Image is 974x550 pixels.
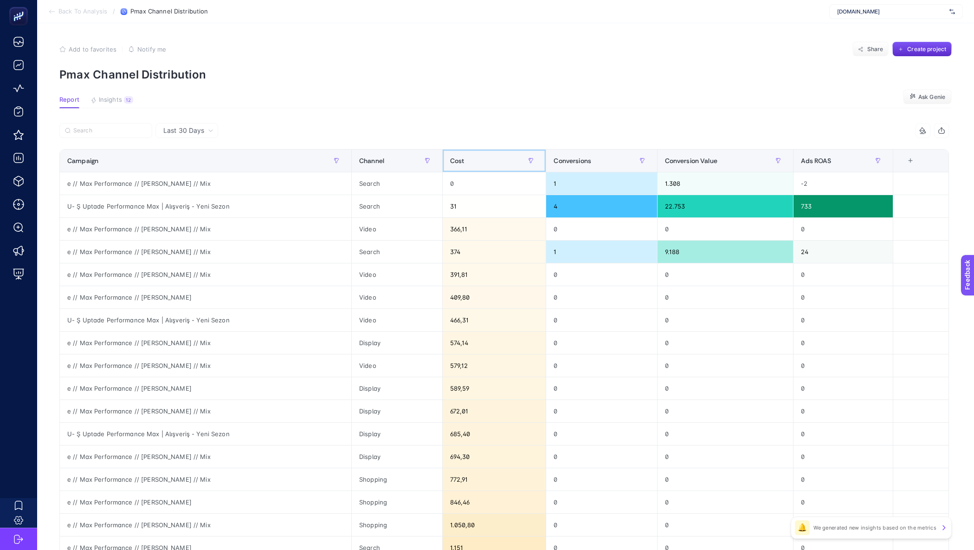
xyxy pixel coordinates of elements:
[918,93,945,101] span: Ask Genie
[658,241,793,263] div: 9.188
[443,241,546,263] div: 374
[352,241,442,263] div: Search
[359,157,384,164] span: Channel
[546,423,657,445] div: 0
[60,286,351,308] div: e // Max Performance // [PERSON_NAME]
[546,377,657,399] div: 0
[546,332,657,354] div: 0
[793,286,893,308] div: 0
[546,195,657,217] div: 4
[867,46,884,53] span: Share
[658,332,793,354] div: 0
[546,400,657,422] div: 0
[59,96,79,104] span: Report
[60,332,351,354] div: e // Max Performance // [PERSON_NAME] // Mix
[99,96,122,104] span: Insights
[795,520,810,535] div: 🔔
[658,491,793,513] div: 0
[903,90,952,105] button: Ask Genie
[793,354,893,377] div: 0
[69,46,116,53] span: Add to favorites
[801,157,832,164] span: Ads ROAS
[546,445,657,468] div: 0
[60,195,351,217] div: U- Ş Uptade Performance Max | Alışveriş - Yeni Sezon
[443,218,546,240] div: 366,11
[443,423,546,445] div: 685,40
[443,354,546,377] div: 579,12
[546,491,657,513] div: 0
[793,332,893,354] div: 0
[67,157,98,164] span: Campaign
[352,195,442,217] div: Search
[60,309,351,331] div: U- Ş Uptade Performance Max | Alışveriş - Yeni Sezon
[352,263,442,286] div: Video
[658,400,793,422] div: 0
[658,172,793,195] div: 1.308
[60,263,351,286] div: e // Max Performance // [PERSON_NAME] // Mix
[793,218,893,240] div: 0
[60,423,351,445] div: U- Ş Uptade Performance Max | Alışveriş - Yeni Sezon
[124,96,133,104] div: 12
[352,218,442,240] div: Video
[352,423,442,445] div: Display
[658,218,793,240] div: 0
[352,172,442,195] div: Search
[658,309,793,331] div: 0
[658,514,793,536] div: 0
[793,377,893,399] div: 0
[813,524,936,531] p: We generated new insights based on the metrics
[59,68,952,81] p: Pmax Channel Distribution
[658,468,793,491] div: 0
[837,8,946,15] span: [DOMAIN_NAME]
[892,42,952,57] button: Create project
[658,286,793,308] div: 0
[443,263,546,286] div: 391,81
[658,354,793,377] div: 0
[443,514,546,536] div: 1.050,80
[658,377,793,399] div: 0
[793,445,893,468] div: 0
[60,218,351,240] div: e // Max Performance // [PERSON_NAME] // Mix
[546,309,657,331] div: 0
[113,7,115,15] span: /
[60,354,351,377] div: e // Max Performance // [PERSON_NAME] // Mix
[58,8,107,15] span: Back To Analysis
[546,514,657,536] div: 0
[443,172,546,195] div: 0
[658,423,793,445] div: 0
[902,157,919,164] div: +
[60,445,351,468] div: e // Max Performance // [PERSON_NAME] // Mix
[546,468,657,491] div: 0
[793,491,893,513] div: 0
[658,445,793,468] div: 0
[60,241,351,263] div: e // Max Performance // [PERSON_NAME] // Mix
[793,263,893,286] div: 0
[546,286,657,308] div: 0
[60,377,351,399] div: e // Max Performance // [PERSON_NAME]
[352,332,442,354] div: Display
[546,241,657,263] div: 1
[352,514,442,536] div: Shopping
[793,468,893,491] div: 0
[443,377,546,399] div: 589,59
[793,195,893,217] div: 733
[352,377,442,399] div: Display
[352,445,442,468] div: Display
[658,263,793,286] div: 0
[793,423,893,445] div: 0
[60,491,351,513] div: e // Max Performance // [PERSON_NAME]
[443,309,546,331] div: 466,31
[443,445,546,468] div: 694,30
[352,286,442,308] div: Video
[443,468,546,491] div: 772,91
[73,127,147,134] input: Search
[60,468,351,491] div: e // Max Performance // [PERSON_NAME] // Mix
[443,400,546,422] div: 672,01
[450,157,464,164] span: Cost
[665,157,717,164] span: Conversion Value
[793,241,893,263] div: 24
[546,218,657,240] div: 0
[546,354,657,377] div: 0
[793,400,893,422] div: 0
[60,400,351,422] div: e // Max Performance // [PERSON_NAME] // Mix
